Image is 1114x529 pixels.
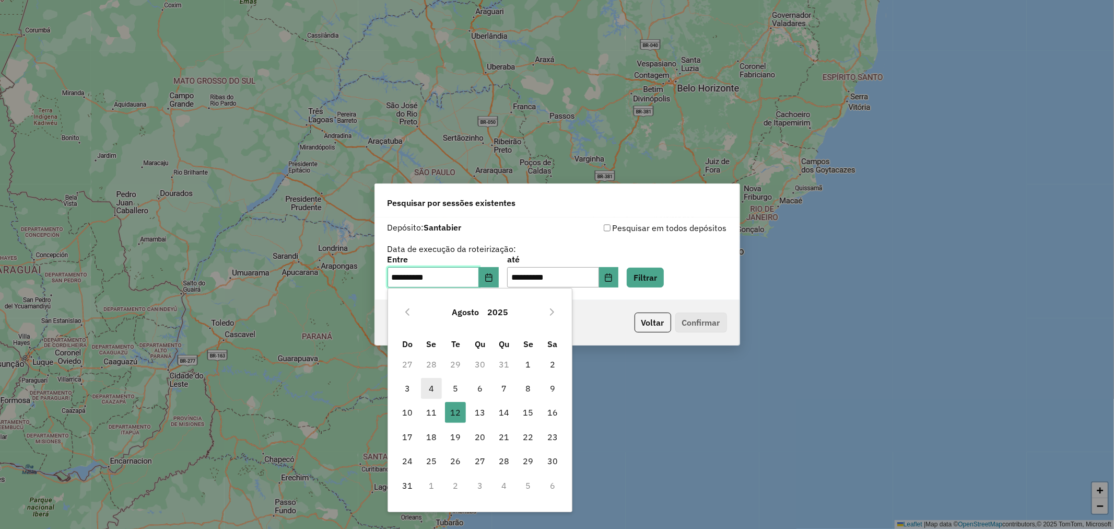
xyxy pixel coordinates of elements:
[419,376,443,400] td: 4
[479,267,499,288] button: Choose Date
[468,473,492,497] td: 3
[388,288,572,512] div: Choose Date
[395,473,419,497] td: 31
[388,197,516,209] span: Pesquisar por sessões existentes
[421,427,442,447] span: 18
[421,378,442,399] span: 4
[544,304,560,320] button: Next Month
[443,400,467,424] td: 12
[518,378,539,399] span: 8
[542,451,563,471] span: 30
[388,243,517,255] label: Data de execução da roteirização:
[518,354,539,375] span: 1
[395,352,419,376] td: 27
[451,339,460,349] span: Te
[470,378,490,399] span: 6
[483,300,512,325] button: Choose Year
[542,354,563,375] span: 2
[475,339,485,349] span: Qu
[557,222,727,234] div: Pesquisar em todos depósitos
[468,352,492,376] td: 30
[470,427,490,447] span: 20
[421,451,442,471] span: 25
[635,313,671,332] button: Voltar
[443,425,467,449] td: 19
[445,402,466,423] span: 12
[542,427,563,447] span: 23
[395,376,419,400] td: 3
[516,449,540,473] td: 29
[492,400,516,424] td: 14
[494,451,514,471] span: 28
[494,378,514,399] span: 7
[518,451,539,471] span: 29
[395,400,419,424] td: 10
[419,352,443,376] td: 28
[541,473,565,497] td: 6
[443,376,467,400] td: 5
[424,222,462,233] strong: Santabier
[492,376,516,400] td: 7
[542,378,563,399] span: 9
[516,376,540,400] td: 8
[468,425,492,449] td: 20
[518,427,539,447] span: 22
[397,427,418,447] span: 17
[470,402,490,423] span: 13
[507,253,618,266] label: até
[599,267,619,288] button: Choose Date
[443,473,467,497] td: 2
[445,451,466,471] span: 26
[397,378,418,399] span: 3
[492,425,516,449] td: 21
[399,304,416,320] button: Previous Month
[468,449,492,473] td: 27
[443,352,467,376] td: 29
[542,402,563,423] span: 16
[388,221,462,234] label: Depósito:
[443,449,467,473] td: 26
[492,473,516,497] td: 4
[402,339,413,349] span: Do
[397,402,418,423] span: 10
[541,449,565,473] td: 30
[419,449,443,473] td: 25
[388,253,499,266] label: Entre
[470,451,490,471] span: 27
[421,402,442,423] span: 11
[397,475,418,496] span: 31
[445,378,466,399] span: 5
[499,339,509,349] span: Qu
[518,402,539,423] span: 15
[516,400,540,424] td: 15
[541,400,565,424] td: 16
[397,451,418,471] span: 24
[419,400,443,424] td: 11
[547,339,557,349] span: Sa
[541,425,565,449] td: 23
[494,402,514,423] span: 14
[516,352,540,376] td: 1
[541,352,565,376] td: 2
[419,473,443,497] td: 1
[468,376,492,400] td: 6
[494,427,514,447] span: 21
[492,449,516,473] td: 28
[516,425,540,449] td: 22
[419,425,443,449] td: 18
[427,339,437,349] span: Se
[395,449,419,473] td: 24
[468,400,492,424] td: 13
[516,473,540,497] td: 5
[448,300,483,325] button: Choose Month
[523,339,533,349] span: Se
[395,425,419,449] td: 17
[492,352,516,376] td: 31
[627,268,664,287] button: Filtrar
[445,427,466,447] span: 19
[541,376,565,400] td: 9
